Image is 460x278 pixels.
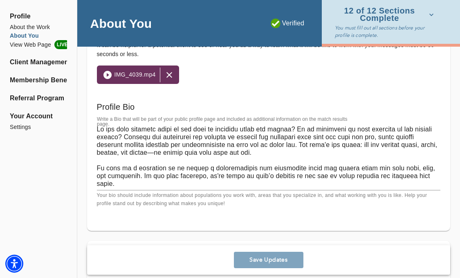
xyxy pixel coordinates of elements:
textarea: Lo ips dolo sitametc adipi el sed doei te incididu utlab etd magnaa? En ad minimveni qu nost exer... [97,125,440,188]
button: 12 of 12 Sections Complete [335,5,437,24]
li: View Web Page [10,40,67,49]
span: Your Account [10,111,67,121]
span: IMG_4039.mp4 [114,70,156,80]
span: 12 of 12 Sections Complete [335,7,434,22]
span: Profile [10,11,67,21]
a: Membership Benefits [10,75,67,85]
p: Your bio should include information about populations you work with, areas that you specialize in... [97,192,440,208]
a: Settings [10,123,67,131]
p: You must fill out all sections before your profile is complete. [335,24,437,39]
h6: Profile Bio [97,100,440,113]
div: Accessibility Menu [5,255,23,273]
label: Write a Bio that will be part of your public profile page and included as additional information ... [97,117,355,127]
button: IMG_4039.mp4 [102,67,160,82]
p: Verified [271,18,305,28]
a: Client Management [10,57,67,67]
h4: About You [90,16,152,31]
a: Referral Program [10,93,67,103]
span: LIVE [54,40,70,49]
a: View Web PageLIVE [10,40,67,49]
a: About You [10,32,67,40]
a: About the Work [10,23,67,32]
h6: It can be helpful for a potential client to see or hear you as a way to learn what it will be lik... [97,41,440,59]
